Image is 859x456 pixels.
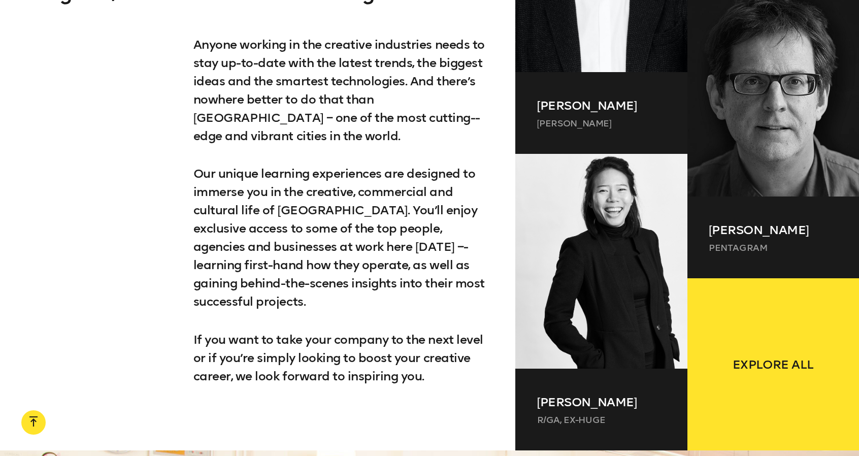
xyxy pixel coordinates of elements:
p: [PERSON_NAME] [537,96,666,115]
p: Our unique learning experiences are designed to immerse you in the creative, commercial and cultu... [193,165,494,311]
p: R/GA, ex-Huge [537,414,666,426]
p: [PERSON_NAME] [537,117,666,129]
p: Anyone working in the creative industries needs to stay up-­to-­date with the latest trends, the ... [193,36,494,145]
span: Explore all [733,355,814,374]
a: Explore all [687,278,859,450]
p: [PERSON_NAME] [709,221,838,239]
p: [PERSON_NAME] [537,393,666,411]
p: If you want to take your company to the next level or if you’re simply looking to boost your crea... [193,331,494,385]
p: Pentagram [709,242,838,254]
